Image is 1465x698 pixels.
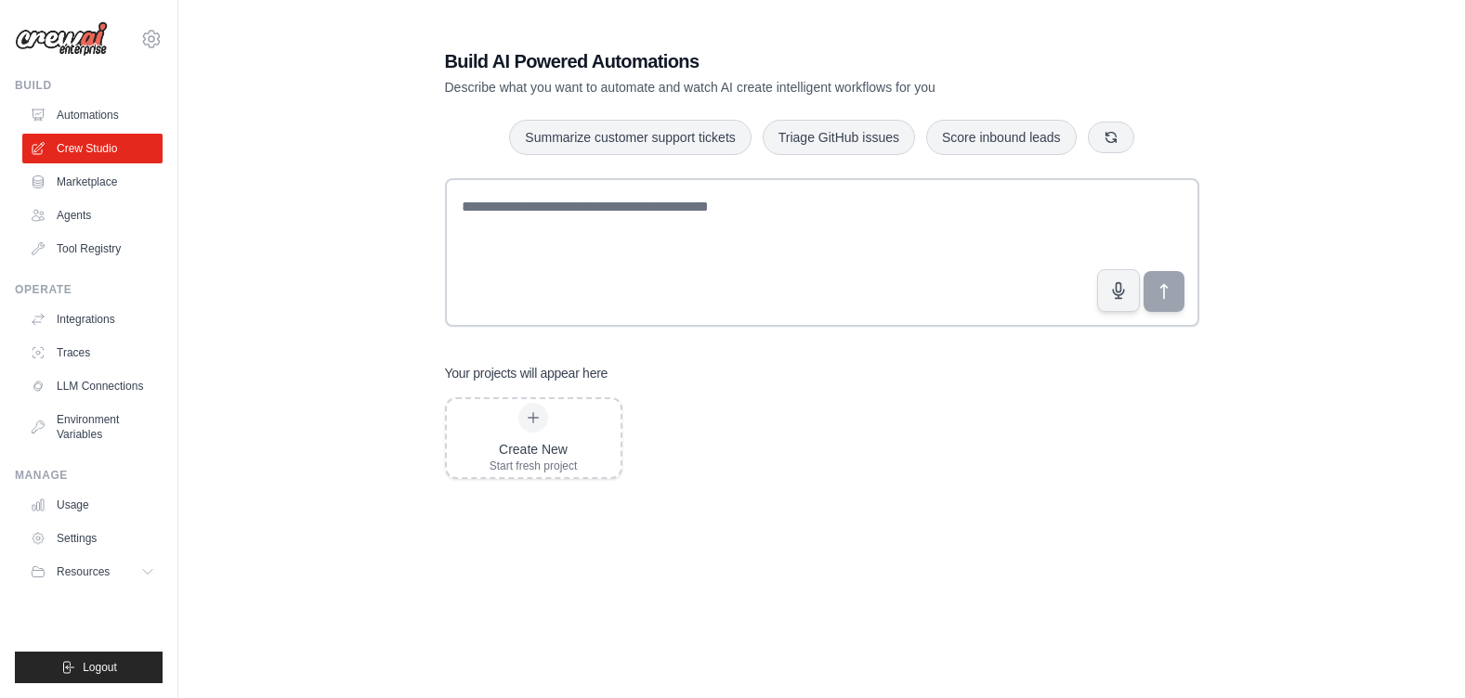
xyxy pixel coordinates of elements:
a: Agents [22,200,163,230]
a: Automations [22,100,163,130]
a: Environment Variables [22,405,163,449]
button: Get new suggestions [1088,122,1134,153]
span: Logout [83,660,117,675]
p: Describe what you want to automate and watch AI create intelligent workflows for you [445,78,1069,97]
a: Marketplace [22,167,163,197]
a: LLM Connections [22,371,163,401]
span: Resources [57,564,110,579]
a: Settings [22,523,163,553]
button: Summarize customer support tickets [509,120,751,155]
div: Operate [15,282,163,297]
div: Build [15,78,163,93]
a: Tool Registry [22,234,163,264]
a: Integrations [22,304,163,334]
div: Create New [490,440,578,459]
img: Logo [15,21,108,57]
button: Click to speak your automation idea [1097,269,1140,312]
a: Usage [22,490,163,520]
button: Resources [22,557,163,587]
button: Score inbound leads [926,120,1077,155]
div: Manage [15,468,163,483]
button: Logout [15,652,163,683]
a: Traces [22,338,163,368]
h1: Build AI Powered Automations [445,48,1069,74]
h3: Your projects will appear here [445,364,608,382]
a: Crew Studio [22,134,163,163]
div: Start fresh project [490,459,578,473]
button: Triage GitHub issues [763,120,915,155]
